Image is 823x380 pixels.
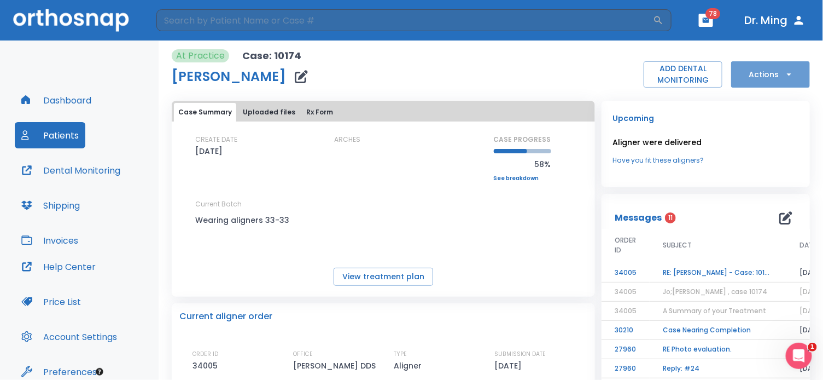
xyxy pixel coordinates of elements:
[334,268,433,286] button: View treatment plan
[192,349,218,359] p: ORDER ID
[650,263,786,283] td: RE: [PERSON_NAME] - Case: 10174
[615,235,637,255] span: ORDER ID
[650,340,786,359] td: RE Photo evaluation.
[238,103,300,122] button: Uploaded files
[615,306,637,315] span: 34005
[612,156,799,165] a: Have you fit these aligners?
[293,349,313,359] p: OFFICE
[644,61,722,88] button: ADD DENTAL MONITORING
[195,214,294,227] p: Wearing aligners 33-33
[15,254,102,280] button: Help Center
[615,287,637,296] span: 34005
[602,340,650,359] td: 27960
[15,87,98,113] button: Dashboard
[665,212,676,223] span: 11
[808,343,817,352] span: 1
[612,136,799,149] p: Aligner were delivered
[663,306,766,315] span: A Summary of your Treatment
[15,122,85,148] button: Patients
[799,240,816,250] span: DATE
[195,135,237,145] p: CREATE DATE
[174,103,593,122] div: tabs
[15,227,85,254] button: Invoices
[174,103,236,122] button: Case Summary
[799,287,823,296] span: [DATE]
[799,306,823,315] span: [DATE]
[615,211,662,224] p: Messages
[612,112,799,125] p: Upcoming
[15,324,124,350] button: Account Settings
[602,321,650,340] td: 30210
[494,359,526,372] p: [DATE]
[195,145,223,158] p: [DATE]
[731,61,810,88] button: Actions
[293,359,380,372] p: [PERSON_NAME] DDS
[394,349,407,359] p: TYPE
[302,103,337,122] button: Rx Form
[15,157,127,183] button: Dental Monitoring
[740,10,810,30] button: Dr. Ming
[663,240,692,250] span: SUBJECT
[602,359,650,378] td: 27960
[650,321,786,340] td: Case Nearing Completion
[494,175,551,182] a: See breakdown
[494,158,551,171] p: 58%
[663,287,767,296] span: Jo;[PERSON_NAME] , case 10174
[494,349,546,359] p: SUBMISSION DATE
[650,359,786,378] td: Reply: #24
[176,49,225,62] p: At Practice
[156,9,653,31] input: Search by Patient Name or Case #
[242,49,301,62] p: Case: 10174
[394,359,425,372] p: Aligner
[602,263,650,283] td: 34005
[15,289,87,315] button: Price List
[192,359,221,372] p: 34005
[13,9,129,31] img: Orthosnap
[95,367,104,377] div: Tooltip anchor
[15,192,86,218] button: Shipping
[334,135,360,145] p: ARCHES
[195,199,294,209] p: Current Batch
[706,8,721,19] span: 78
[786,343,812,369] iframe: Intercom live chat
[179,310,272,323] p: Current aligner order
[172,70,286,83] h1: [PERSON_NAME]
[494,135,551,145] p: CASE PROGRESS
